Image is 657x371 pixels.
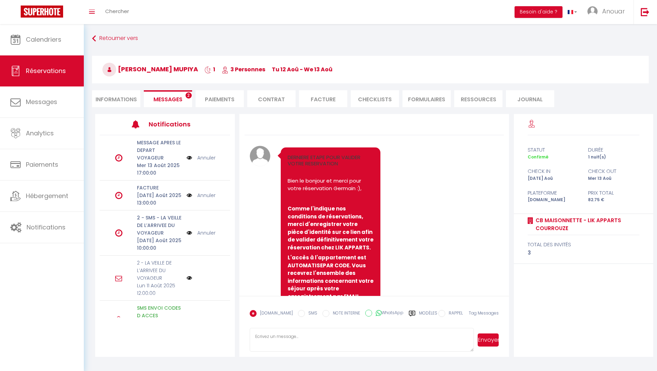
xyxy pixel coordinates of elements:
[102,65,198,73] span: [PERSON_NAME] Mupiya
[137,162,182,177] p: Mer 13 Août 2025 17:00:00
[26,160,58,169] span: Paiements
[137,214,182,237] p: 2 - SMS - LA VEILLE DE L’ARRIVEE DU VOYAGEUR
[137,192,182,207] p: [DATE] Août 2025 13:00:00
[26,192,68,200] span: Hébergement
[26,97,57,106] span: Messages
[584,197,644,203] div: 82.75 €
[26,35,61,44] span: Calendriers
[288,205,375,251] strong: Comme l'indique nos conditions de réservations, merci d'enregistrer votre pièce d'identité sur ce...
[197,192,216,199] a: Annuler
[523,175,584,182] div: [DATE] Aoû
[187,275,192,281] img: NO IMAGE
[584,167,644,175] div: check out
[478,333,499,347] button: Envoyer
[528,240,639,249] div: total des invités
[628,342,657,371] iframe: LiveChat chat widget
[584,154,644,161] div: 1 nuit(s)
[27,223,66,231] span: Notifications
[506,90,554,107] li: Journal
[288,177,374,193] p: Bien le bonjour et merci pour votre réservation Germain :),
[257,310,293,318] label: [DOMAIN_NAME]
[288,154,374,167] h3: DERNIERE ETAPE POUR VALIDER VOTRE RESERVATION
[305,310,317,318] label: SMS
[21,6,63,18] img: Super Booking
[288,254,375,316] strong: ous recevrez l'ensemble des informations concernant votre séjour après votre enregistrement par E...
[186,92,192,99] span: 2
[523,197,584,203] div: [DOMAIN_NAME]
[187,154,192,162] img: NO IMAGE
[137,282,182,297] p: Lun 11 Août 2025 12:00:00
[247,90,296,107] li: Contrat
[445,310,463,318] label: RAPPEL
[419,310,437,322] label: Modèles
[351,90,399,107] li: CHECKLISTS
[372,310,404,317] label: WhatsApp
[187,229,192,237] img: NO IMAGE
[454,90,502,107] li: Ressources
[137,304,182,319] p: SMS ENVOI CODES D ACCES
[469,310,499,316] span: Tag Messages
[222,65,265,73] span: 3 Personnes
[329,310,360,318] label: NOTE INTERNE
[515,6,563,18] button: Besoin d'aide ?
[153,95,182,103] span: Messages
[197,154,216,162] a: Annuler
[137,237,182,252] p: [DATE] Août 2025 10:00:00
[187,192,192,199] img: NO IMAGE
[523,189,584,197] div: Plateforme
[587,6,598,17] img: ...
[105,8,129,15] span: Chercher
[196,90,244,107] li: Paiements
[149,116,203,132] h3: Notifications
[584,189,644,197] div: Prix total
[299,90,347,107] li: Facture
[523,167,584,175] div: check in
[528,154,548,160] span: Confirmé
[137,259,182,282] p: 2 - LA VEILLE DE L’ARRIVEE DU VOYAGEUR
[323,262,356,269] b: PAR CODE. V
[584,146,644,154] div: durée
[137,139,182,162] p: MESSAGE APRES LE DEPART VOYAGEUR
[533,216,639,233] a: CB Maisonnette - LIK APPARTS COURROUZE
[197,229,216,237] a: Annuler
[402,90,451,107] li: FORMULAIRES
[584,175,644,182] div: Mer 13 Aoû
[272,65,332,73] span: Tu 12 Aoû - We 13 Aoû
[602,7,625,16] span: Anouar
[137,184,182,192] p: FACTURE
[92,90,140,107] li: Informations
[641,8,649,16] img: logout
[205,65,215,73] span: 1
[523,146,584,154] div: statut
[26,129,54,137] span: Analytics
[528,249,639,257] div: 3
[187,317,192,322] img: NO IMAGE
[250,146,270,166] img: avatar.png
[92,32,649,45] a: Retourner vers
[288,254,367,269] b: L'accès à l'appartement est AUTOMATISE
[26,66,66,75] span: Réservations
